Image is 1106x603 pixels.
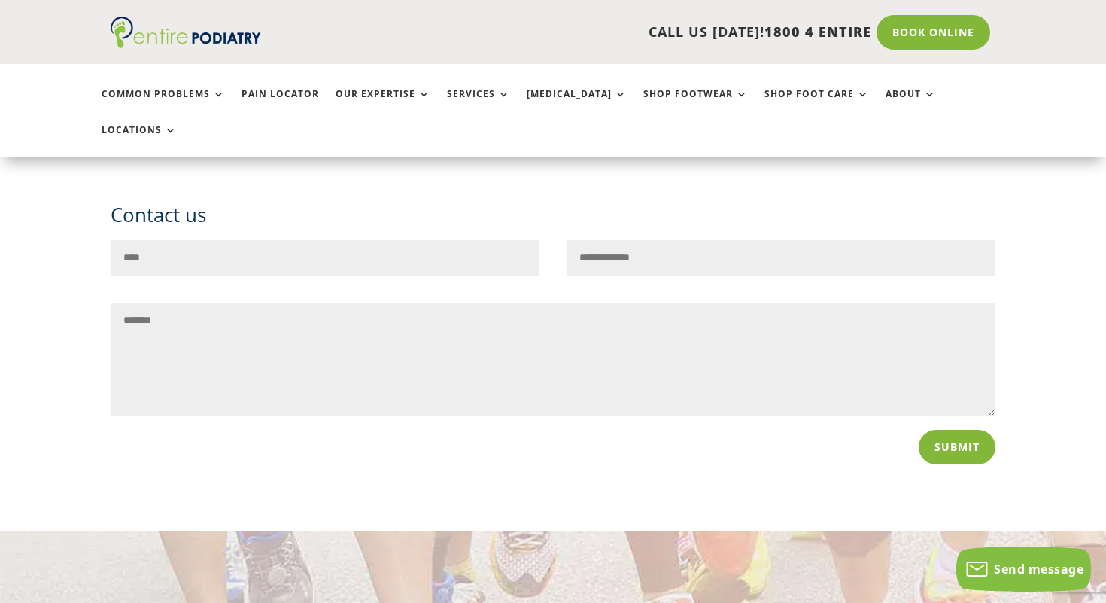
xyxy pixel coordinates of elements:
a: Locations [102,125,177,157]
img: logo (1) [111,17,261,48]
button: Submit [919,430,995,464]
a: About [886,89,936,121]
p: CALL US [DATE]! [314,23,871,42]
a: Services [447,89,510,121]
a: Our Expertise [336,89,430,121]
span: Send message [994,561,1083,577]
a: Entire Podiatry [111,36,261,51]
a: Book Online [877,15,990,50]
a: Shop Foot Care [764,89,869,121]
h3: Contact us [111,201,995,240]
a: Shop Footwear [643,89,748,121]
a: [MEDICAL_DATA] [527,89,627,121]
a: Pain Locator [242,89,319,121]
a: Common Problems [102,89,225,121]
span: 1800 4 ENTIRE [764,23,871,41]
button: Send message [956,547,1091,592]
